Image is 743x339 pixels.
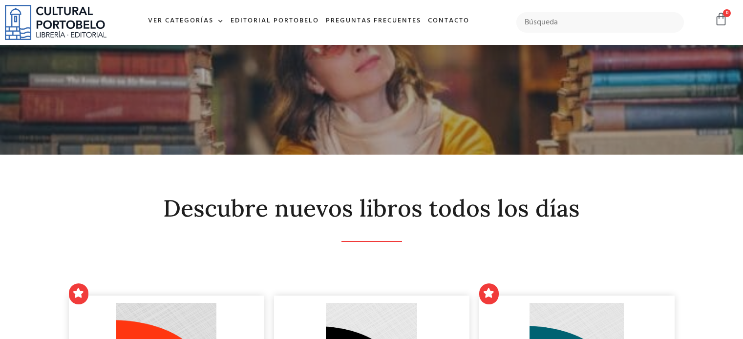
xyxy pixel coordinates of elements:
h2: Descubre nuevos libros todos los días [69,196,675,221]
a: 0 [714,12,728,26]
input: Búsqueda [516,12,684,33]
a: Contacto [425,11,473,32]
span: 0 [723,9,731,17]
a: Ver Categorías [145,11,227,32]
a: Editorial Portobelo [227,11,322,32]
a: Preguntas frecuentes [322,11,425,32]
